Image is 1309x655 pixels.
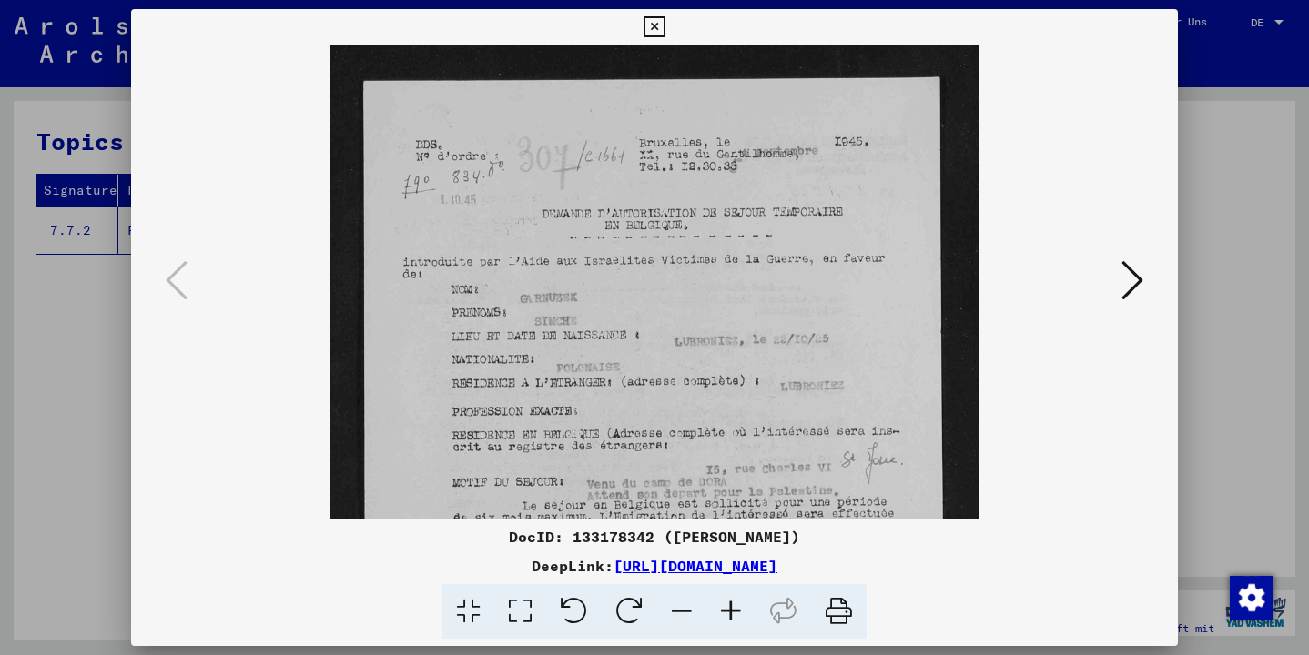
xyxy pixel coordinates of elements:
[131,526,1178,548] div: DocID: 133178342 ([PERSON_NAME])
[1230,576,1273,620] img: Zustimmung ändern
[614,557,777,575] a: [URL][DOMAIN_NAME]
[1229,575,1273,619] div: Zustimmung ändern
[131,555,1178,577] div: DeepLink:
